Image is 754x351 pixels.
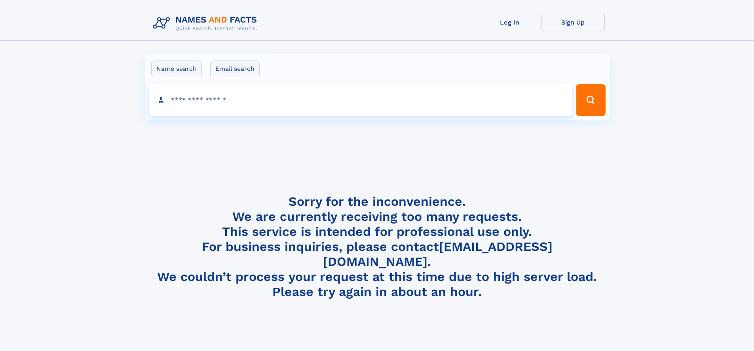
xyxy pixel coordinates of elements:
[149,84,573,116] input: search input
[150,13,264,34] img: Logo Names and Facts
[150,194,605,300] h4: Sorry for the inconvenience. We are currently receiving too many requests. This service is intend...
[576,84,605,116] button: Search Button
[210,61,260,77] label: Email search
[541,13,605,32] a: Sign Up
[478,13,541,32] a: Log In
[151,61,202,77] label: Name search
[323,239,553,269] a: [EMAIL_ADDRESS][DOMAIN_NAME]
